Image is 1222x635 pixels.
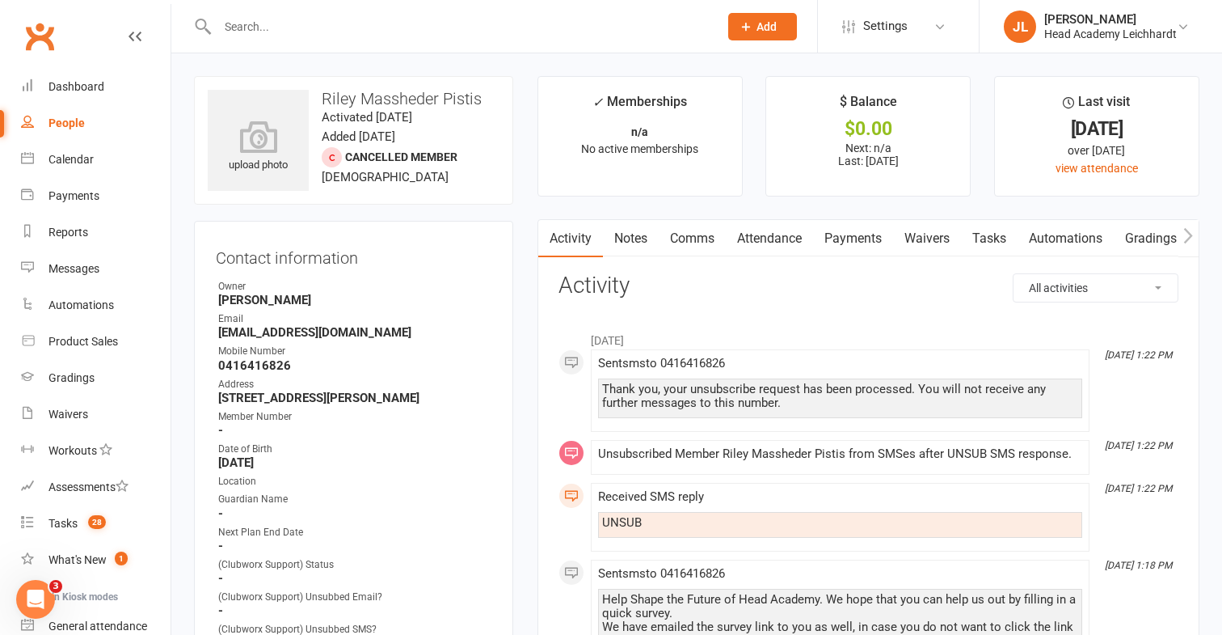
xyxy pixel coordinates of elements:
[1009,121,1184,138] div: [DATE]
[21,142,171,178] a: Calendar
[1105,483,1172,494] i: [DATE] 1:22 PM
[218,311,491,327] div: Email
[21,324,171,360] a: Product Sales
[218,557,491,573] div: (Clubworx Support) Status
[21,69,171,105] a: Dashboard
[1105,349,1172,361] i: [DATE] 1:22 PM
[21,251,171,287] a: Messages
[48,116,85,129] div: People
[21,433,171,469] a: Workouts
[218,293,491,307] strong: [PERSON_NAME]
[598,447,1082,461] div: Unsubscribed Member Riley Massheder Pistis from SMSes after UNSUB SMS response.
[218,506,491,521] strong: -
[1009,142,1184,159] div: over [DATE]
[48,226,88,239] div: Reports
[218,325,491,340] strong: [EMAIL_ADDRESS][DOMAIN_NAME]
[48,335,118,348] div: Product Sales
[48,371,95,384] div: Gradings
[602,516,1078,530] div: UNSUB
[558,273,1178,298] h3: Activity
[781,121,955,138] div: $0.00
[1044,12,1177,27] div: [PERSON_NAME]
[218,377,491,392] div: Address
[21,287,171,324] a: Automations
[863,8,908,44] span: Settings
[218,391,491,405] strong: [STREET_ADDRESS][PERSON_NAME]
[218,474,491,489] div: Location
[218,539,491,553] strong: -
[48,480,129,493] div: Assessments
[592,91,687,121] div: Memberships
[115,552,128,565] span: 1
[48,80,104,93] div: Dashboard
[48,408,88,421] div: Waivers
[345,150,457,163] span: Cancelled member
[218,492,491,507] div: Guardian Name
[1056,162,1138,175] a: view attendance
[48,553,107,566] div: What's New
[893,220,961,257] a: Waivers
[213,15,707,38] input: Search...
[21,360,171,396] a: Gradings
[216,243,491,267] h3: Contact information
[21,542,171,578] a: What's New1
[322,110,412,125] time: Activated [DATE]
[602,383,1078,410] div: Thank you, your unsubscribe request has been processed. You will not receive any further messages...
[598,490,1082,504] div: Received SMS reply
[48,153,94,166] div: Calendar
[218,525,491,540] div: Next Plan End Date
[603,220,659,257] a: Notes
[208,121,309,174] div: upload photo
[21,178,171,214] a: Payments
[1105,440,1172,451] i: [DATE] 1:22 PM
[840,91,897,121] div: $ Balance
[598,356,725,370] span: Sent sms to 0416416826
[659,220,726,257] a: Comms
[781,142,955,167] p: Next: n/a Last: [DATE]
[21,214,171,251] a: Reports
[48,189,99,202] div: Payments
[1004,11,1036,43] div: JL
[218,409,491,425] div: Member Number
[218,455,491,470] strong: [DATE]
[16,580,55,619] iframe: Intercom live chat
[48,444,97,457] div: Workouts
[218,442,491,457] div: Date of Birth
[218,603,491,618] strong: -
[1044,27,1177,41] div: Head Academy Leichhardt
[21,105,171,142] a: People
[1063,91,1130,121] div: Last visit
[538,220,603,257] a: Activity
[49,580,62,593] span: 3
[581,142,698,155] span: No active memberships
[21,469,171,506] a: Assessments
[48,517,78,530] div: Tasks
[218,279,491,294] div: Owner
[631,125,648,138] strong: n/a
[961,220,1018,257] a: Tasks
[218,423,491,438] strong: -
[322,129,395,144] time: Added [DATE]
[218,344,491,359] div: Mobile Number
[48,620,147,633] div: General attendance
[756,20,777,33] span: Add
[218,590,491,605] div: (Clubworx Support) Unsubbed Email?
[1018,220,1114,257] a: Automations
[592,95,603,110] i: ✓
[88,515,106,529] span: 28
[728,13,797,40] button: Add
[322,170,449,184] span: [DEMOGRAPHIC_DATA]
[218,358,491,373] strong: 0416416826
[218,571,491,586] strong: -
[21,396,171,433] a: Waivers
[813,220,893,257] a: Payments
[21,506,171,542] a: Tasks 28
[48,262,99,275] div: Messages
[726,220,813,257] a: Attendance
[1105,560,1172,571] i: [DATE] 1:18 PM
[19,16,60,57] a: Clubworx
[598,566,725,581] span: Sent sms to 0416416826
[48,298,114,311] div: Automations
[208,90,499,108] h3: Riley Massheder Pistis
[558,324,1178,349] li: [DATE]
